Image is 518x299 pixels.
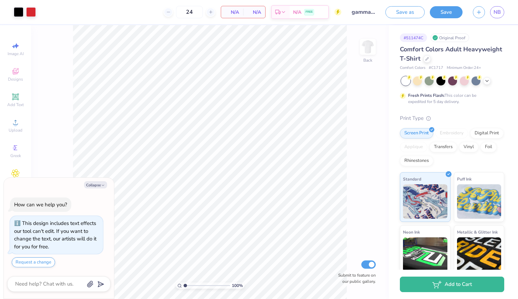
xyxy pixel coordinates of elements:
strong: Fresh Prints Flash: [408,93,445,98]
span: Metallic & Glitter Ink [457,228,498,236]
img: Standard [403,184,447,219]
span: # C1717 [429,65,443,71]
div: Applique [400,142,427,152]
span: Greek [10,153,21,158]
div: Embroidery [435,128,468,138]
span: Upload [9,127,22,133]
div: Back [363,57,372,63]
div: Foil [480,142,497,152]
span: Clipart & logos [3,178,28,189]
button: Save as [385,6,425,18]
span: N/A [225,9,239,16]
img: Puff Ink [457,184,501,219]
span: Comfort Colors Adult Heavyweight T-Shirt [400,45,502,63]
button: Request a change [12,257,55,267]
span: Neon Ink [403,228,420,236]
div: # 511474C [400,33,427,42]
span: Image AI [8,51,24,56]
input: Untitled Design [346,5,380,19]
button: Add to Cart [400,277,504,292]
span: Add Text [7,102,24,107]
div: This color can be expedited for 5 day delivery. [408,92,493,105]
img: Back [361,40,375,54]
div: Screen Print [400,128,433,138]
button: Save [430,6,463,18]
span: 100 % [232,282,243,289]
div: Original Proof [431,33,469,42]
span: Minimum Order: 24 + [447,65,481,71]
img: Neon Ink [403,237,447,272]
div: Transfers [429,142,457,152]
span: N/A [247,9,261,16]
div: Print Type [400,114,504,122]
span: NB [494,8,501,16]
div: This design includes text effects our tool can't edit. If you want to change the text, our artist... [14,220,96,250]
div: Vinyl [459,142,478,152]
input: – – [176,6,203,18]
span: FREE [305,10,313,14]
img: Metallic & Glitter Ink [457,237,501,272]
span: N/A [293,9,301,16]
span: Standard [403,175,421,183]
div: How can we help you? [14,201,67,208]
div: Rhinestones [400,156,433,166]
span: Designs [8,76,23,82]
button: Collapse [84,181,107,188]
span: Comfort Colors [400,65,425,71]
a: NB [490,6,504,18]
label: Submit to feature on our public gallery. [334,272,376,285]
span: Puff Ink [457,175,472,183]
div: Digital Print [470,128,504,138]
